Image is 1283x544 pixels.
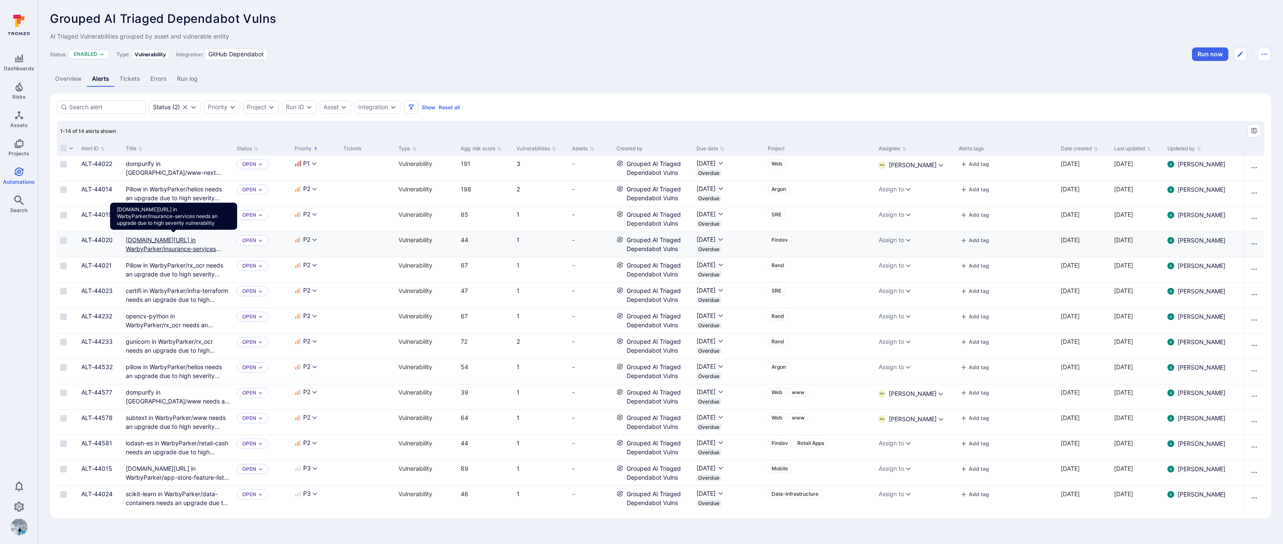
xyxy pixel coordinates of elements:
a: Findev [768,235,792,244]
a: ALT-44022 [81,160,112,167]
span: [PERSON_NAME] [1178,160,1225,168]
span: [DATE] [697,210,716,218]
button: Expand dropdown [258,238,263,243]
a: Errors [145,71,172,87]
a: 1 [517,312,520,320]
a: Grouped AI Triaged Dependabot Vulns [627,312,681,329]
a: 2 [517,338,520,345]
button: Expand dropdown [311,185,318,192]
button: Expand dropdown [311,338,318,345]
button: Filters [404,100,418,114]
button: Sort by Assets [572,145,594,152]
div: Arjan Dehar [1167,212,1174,218]
div: Assign to [879,338,904,345]
a: ALT-44577 [81,389,112,396]
button: Asset [324,104,339,110]
div: Arjan Dehar [1167,288,1174,295]
button: Expand dropdown [905,338,912,345]
button: Expand dropdown [311,389,318,395]
button: Sort by Alert ID [81,145,105,152]
a: 3 [517,160,520,167]
button: Expand dropdown [258,187,263,192]
span: P2 [303,388,310,396]
a: SRE [768,210,785,219]
a: subtext in WarbyParker/www needs an upgrade due to high severity vulnerability [126,414,226,439]
span: SRE [771,287,781,294]
a: Rand [768,312,788,320]
a: 2 [517,185,520,193]
button: add tag [959,186,991,193]
button: Row actions menu [1247,339,1261,352]
img: ACg8ocLSa5mPYBaXNx3eFu_EmspyJX0laNWN7cXOFirfQ7srZveEpg=s96-c [1167,288,1174,295]
div: Arjan Dehar [1167,161,1174,168]
img: ACg8ocLSa5mPYBaXNx3eFu_EmspyJX0laNWN7cXOFirfQ7srZveEpg=s96-c [1167,339,1174,345]
button: Sort by Last updated [1114,145,1151,152]
span: Search [10,207,28,213]
button: Assign to [879,237,904,243]
span: [PERSON_NAME] [889,162,937,168]
span: [DATE] [697,363,716,370]
a: Grouped AI Triaged Dependabot Vulns [627,211,681,227]
button: Expand dropdown [258,263,263,268]
button: Expand dropdown [258,365,263,370]
button: Assign to [879,211,904,218]
button: add tag [959,364,991,370]
span: [DATE] [697,312,716,319]
button: Reset all [439,104,460,110]
a: dompurify in WarbyParker/www needs an upgrade due to high severity vulnerability [126,389,230,422]
div: Arjan Dehar [1167,313,1174,320]
img: ACg8ocLSa5mPYBaXNx3eFu_EmspyJX0laNWN7cXOFirfQ7srZveEpg=s96-c [1167,364,1174,371]
a: dompurify in WarbyParker/www-next needs an upgrade due to critical, high severity vulnerability [126,160,221,194]
button: add tag [959,262,991,269]
div: Arjan Dehar [1167,339,1174,345]
button: Run automation [1192,47,1228,61]
span: Projects [8,150,29,157]
button: Expand dropdown [258,213,263,218]
a: 1 [517,236,520,243]
span: Web [771,160,783,167]
span: [DATE] [697,337,716,345]
a: Pillow in WarbyParker/rx_ocr needs an upgrade due to high severity vulnerability [126,262,223,287]
button: P2 [295,261,310,269]
a: [PERSON_NAME] [1167,185,1225,194]
button: Expand dropdown [311,363,318,370]
span: [PERSON_NAME] [1178,185,1225,194]
a: [PERSON_NAME] [1167,160,1225,168]
button: Expand dropdown [937,390,944,397]
button: Open [242,288,256,295]
a: [PERSON_NAME] [1167,363,1225,372]
p: Open [242,161,256,168]
button: Open [242,313,256,320]
button: Assign to [879,186,904,193]
div: David Garwacke [879,390,885,397]
button: Expand dropdown [190,104,197,110]
a: Grouped AI Triaged Dependabot Vulns [627,262,681,278]
p: Open [242,389,256,396]
button: Open [242,237,256,244]
a: ALT-44014 [81,185,112,193]
a: www [788,388,808,397]
a: github.com/jackc/pgx/v4 in WarbyParker/insurance-services needs an upgrade due to high severity v... [126,236,221,270]
span: [PERSON_NAME] [1178,211,1225,219]
a: Overview [50,71,87,87]
button: P2 [295,210,310,218]
button: Expand dropdown [340,104,347,110]
span: P2 [303,286,310,295]
button: Sort by Type [398,145,417,152]
a: 1 [517,211,520,218]
button: Open [242,212,256,218]
span: [PERSON_NAME] [1178,287,1225,295]
div: Project [247,104,266,110]
button: Assign to [879,287,904,294]
button: add tag [959,339,991,345]
button: Assign to [879,262,904,269]
div: Arjan Dehar [1167,389,1174,396]
button: Expand dropdown [390,104,397,110]
button: Expand dropdown [905,287,912,294]
button: Sort by Priority [295,145,318,152]
span: P1 [303,159,310,168]
button: Row actions menu [1247,364,1261,378]
button: Expand dropdown [905,262,912,269]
